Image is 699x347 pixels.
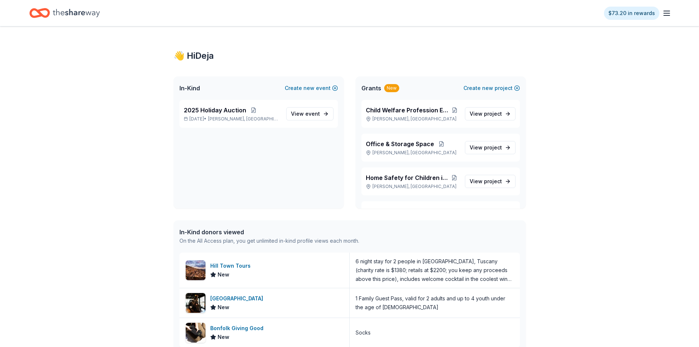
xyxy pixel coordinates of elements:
[384,84,399,92] div: New
[604,7,659,20] a: $73.20 in rewards
[184,116,280,122] p: [DATE] •
[366,184,459,189] p: [PERSON_NAME], [GEOGRAPHIC_DATA]
[291,109,320,118] span: View
[366,106,451,115] span: Child Welfare Profession Expansion and Investment
[186,260,205,280] img: Image for Hill Town Tours
[210,294,266,303] div: [GEOGRAPHIC_DATA]
[463,84,520,93] button: Createnewproject
[366,173,450,182] span: Home Safety for Children in Out-of-Home Care
[179,228,359,236] div: In-Kind donors viewed
[484,178,502,184] span: project
[218,303,229,312] span: New
[305,111,320,117] span: event
[465,175,516,188] a: View project
[179,84,200,93] span: In-Kind
[210,324,266,333] div: Bonfolk Giving Good
[484,111,502,117] span: project
[174,50,526,62] div: 👋 Hi Deja
[29,4,100,22] a: Home
[303,84,314,93] span: new
[356,257,514,283] div: 6 night stay for 2 people in [GEOGRAPHIC_DATA], Tuscany (charity rate is $1380; retails at $2200;...
[470,109,502,118] span: View
[210,261,254,270] div: Hill Town Tours
[286,107,334,120] a: View event
[218,333,229,341] span: New
[184,106,246,115] span: 2025 Holiday Auction
[366,207,450,216] span: Kinship [PERSON_NAME] Home Approval Project
[356,328,371,337] div: Socks
[186,293,205,313] img: Image for Atlanta History Center
[285,84,338,93] button: Createnewevent
[366,140,434,148] span: Office & Storage Space
[482,84,493,93] span: new
[179,236,359,245] div: On the All Access plan, you get unlimited in-kind profile views each month.
[361,84,381,93] span: Grants
[366,116,459,122] p: [PERSON_NAME], [GEOGRAPHIC_DATA]
[366,150,459,156] p: [PERSON_NAME], [GEOGRAPHIC_DATA]
[218,270,229,279] span: New
[484,144,502,151] span: project
[470,143,502,152] span: View
[465,141,516,154] a: View project
[356,294,514,312] div: 1 Family Guest Pass, valid for 2 adults and up to 4 youth under the age of [DEMOGRAPHIC_DATA]
[470,177,502,186] span: View
[465,107,516,120] a: View project
[186,323,205,343] img: Image for Bonfolk Giving Good
[208,116,280,122] span: [PERSON_NAME], [GEOGRAPHIC_DATA]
